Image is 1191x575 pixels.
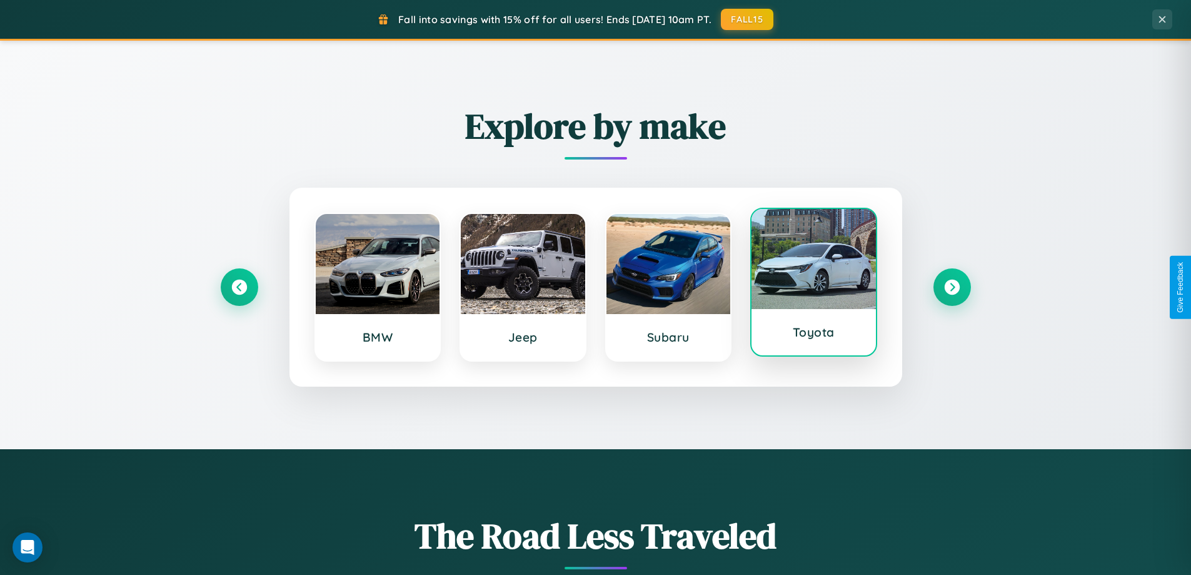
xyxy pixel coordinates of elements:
div: Open Intercom Messenger [13,532,43,562]
button: FALL15 [721,9,773,30]
h3: Subaru [619,330,718,345]
span: Fall into savings with 15% off for all users! Ends [DATE] 10am PT. [398,13,711,26]
div: Give Feedback [1176,262,1185,313]
h1: The Road Less Traveled [221,512,971,560]
h3: Toyota [764,325,863,340]
h3: Jeep [473,330,573,345]
h2: Explore by make [221,102,971,150]
h3: BMW [328,330,428,345]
